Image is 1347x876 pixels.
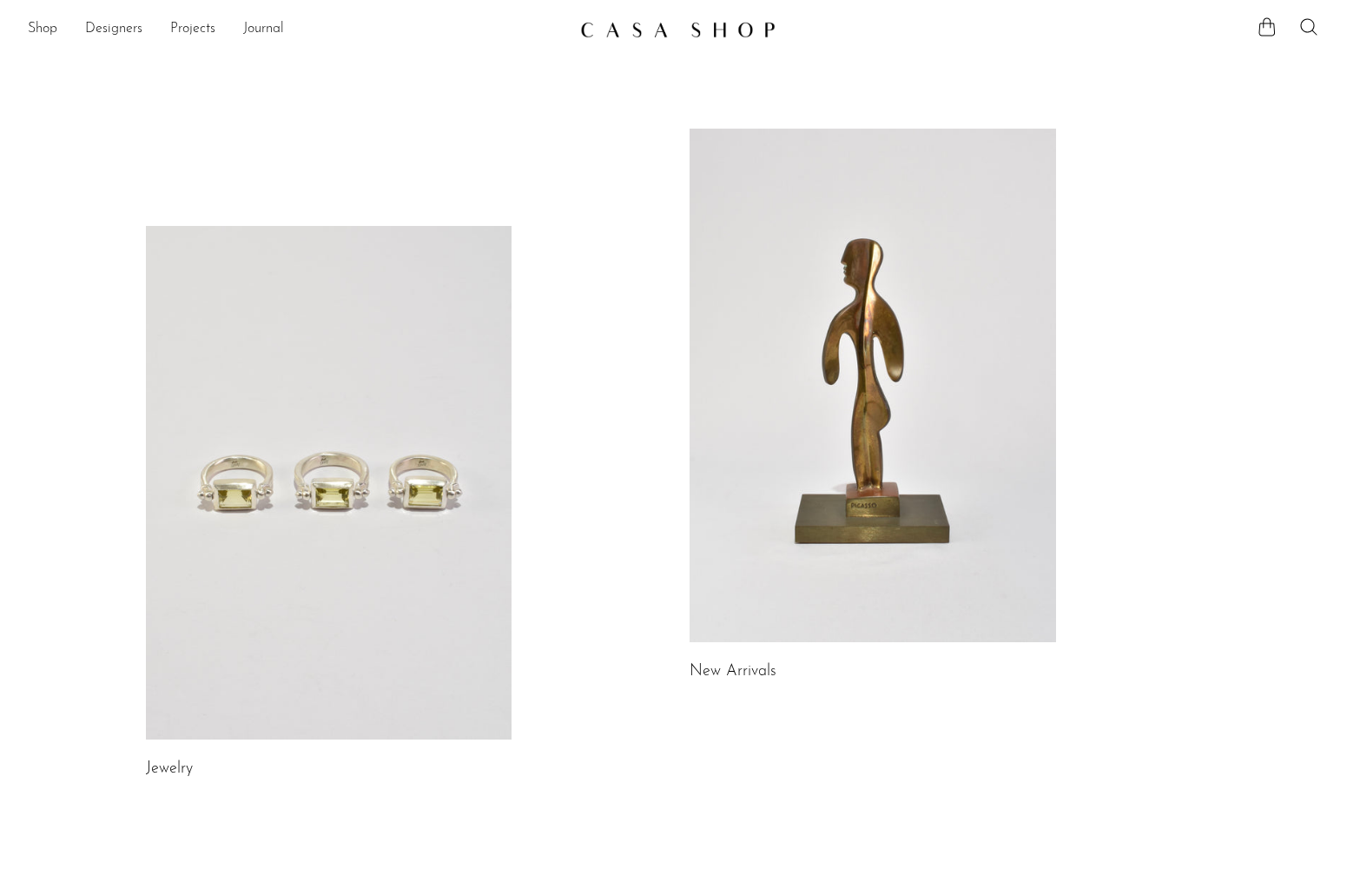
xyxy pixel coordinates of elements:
a: Projects [170,18,215,41]
a: Journal [243,18,284,41]
nav: Desktop navigation [28,15,566,44]
a: Shop [28,18,57,41]
a: New Arrivals [690,664,776,680]
a: Jewelry [146,761,193,777]
a: Designers [85,18,142,41]
ul: NEW HEADER MENU [28,15,566,44]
